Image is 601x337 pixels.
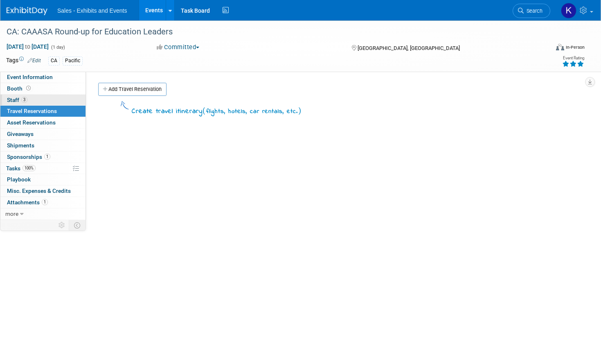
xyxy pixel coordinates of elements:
[98,83,167,96] a: Add Travel Reservation
[7,188,71,194] span: Misc. Expenses & Credits
[50,45,65,50] span: (1 day)
[0,117,86,128] a: Asset Reservations
[498,43,585,55] div: Event Format
[0,163,86,174] a: Tasks100%
[0,197,86,208] a: Attachments1
[6,56,41,66] td: Tags
[556,44,564,50] img: Format-Inperson.png
[0,185,86,197] a: Misc. Expenses & Credits
[5,210,18,217] span: more
[7,85,32,92] span: Booth
[24,43,32,50] span: to
[21,97,27,103] span: 3
[63,57,83,65] div: Pacific
[7,74,53,80] span: Event Information
[7,97,27,103] span: Staff
[524,8,542,14] span: Search
[0,83,86,94] a: Booth
[0,174,86,185] a: Playbook
[0,72,86,83] a: Event Information
[6,43,49,50] span: [DATE] [DATE]
[25,85,32,91] span: Booth not reserved yet
[0,95,86,106] a: Staff3
[23,165,36,171] span: 100%
[154,43,203,52] button: Committed
[513,4,550,18] a: Search
[44,154,50,160] span: 1
[48,57,60,65] div: CA
[4,25,536,39] div: CA: CAAASA Round-up for Education Leaders
[0,106,86,117] a: Travel Reservations
[57,7,127,14] span: Sales - Exhibits and Events
[0,152,86,163] a: Sponsorships1
[0,140,86,151] a: Shipments
[6,165,36,172] span: Tasks
[7,7,47,15] img: ExhibitDay
[7,176,31,183] span: Playbook
[298,106,302,115] span: )
[0,208,86,219] a: more
[358,45,460,51] span: [GEOGRAPHIC_DATA], [GEOGRAPHIC_DATA]
[0,129,86,140] a: Giveaways
[55,220,69,231] td: Personalize Event Tab Strip
[7,154,50,160] span: Sponsorships
[7,142,34,149] span: Shipments
[69,220,86,231] td: Toggle Event Tabs
[562,56,584,60] div: Event Rating
[7,108,57,114] span: Travel Reservations
[27,58,41,63] a: Edit
[206,107,298,116] span: flights, hotels, car rentals, etc.
[561,3,576,18] img: Kenzi Murray
[7,119,56,126] span: Asset Reservations
[203,106,206,115] span: (
[565,44,585,50] div: In-Person
[7,199,48,206] span: Attachments
[132,106,302,117] div: Create travel itinerary
[7,131,34,137] span: Giveaways
[42,199,48,205] span: 1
